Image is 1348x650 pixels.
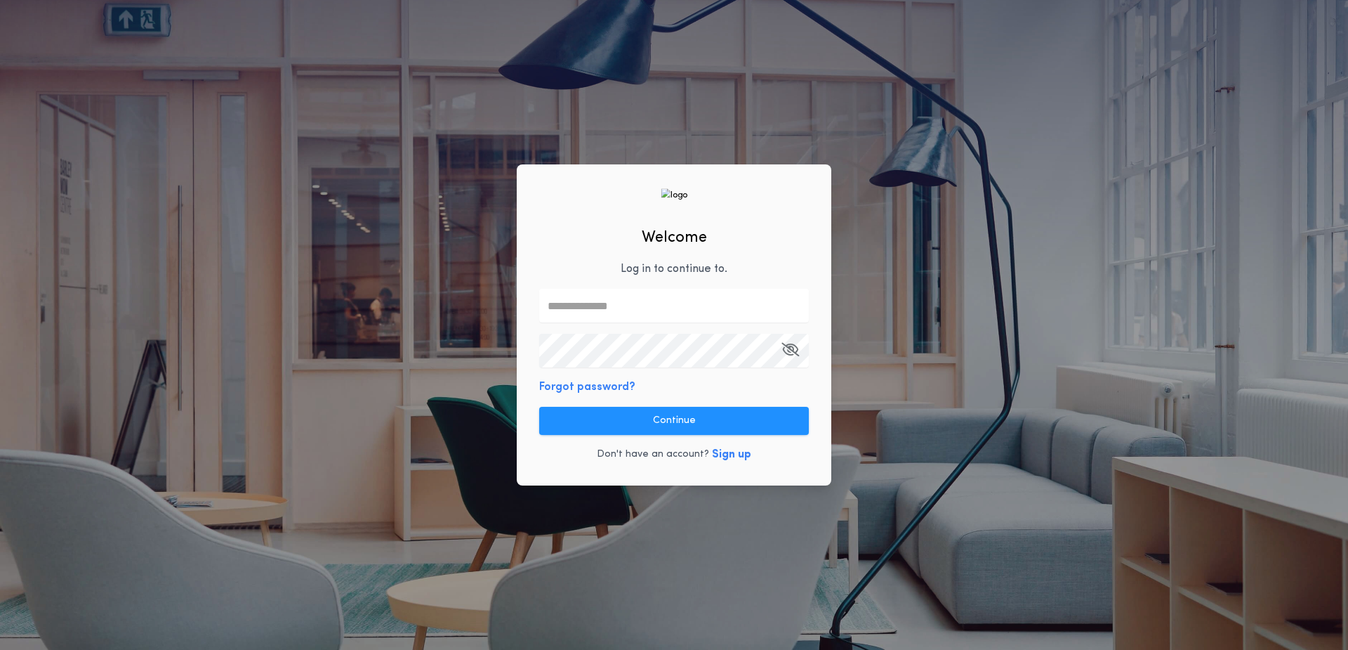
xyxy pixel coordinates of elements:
[661,188,687,202] img: logo
[712,446,751,463] button: Sign up
[539,407,809,435] button: Continue
[539,379,635,396] button: Forgot password?
[621,261,727,278] p: Log in to continue to .
[642,226,707,249] h2: Welcome
[597,448,709,462] p: Don't have an account?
